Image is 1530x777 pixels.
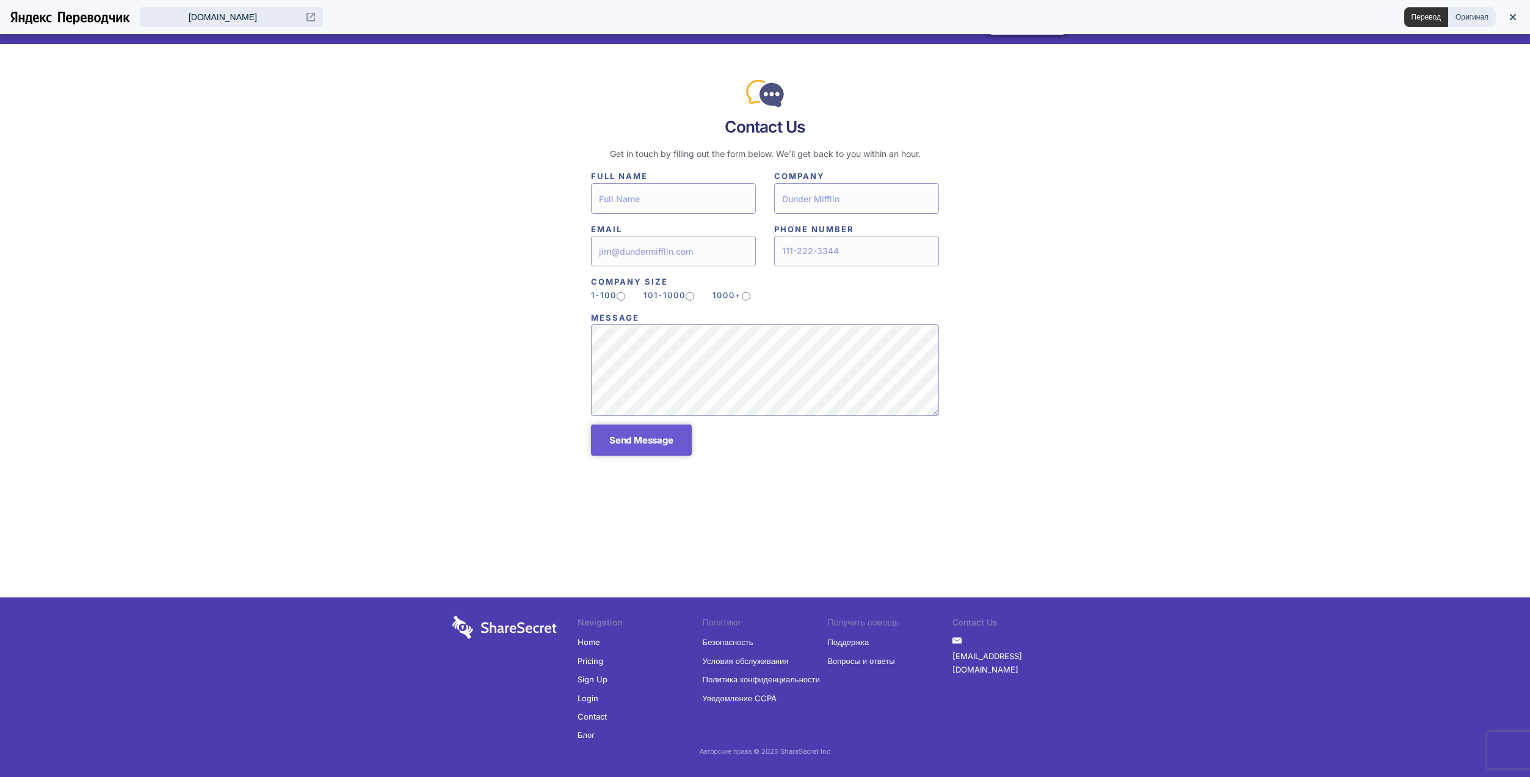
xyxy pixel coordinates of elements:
[827,616,952,633] li: Получить помощь
[591,425,692,456] button: Send Message
[591,236,756,266] input: jim@dundermifflin.com
[774,236,939,266] input: 111-222-3344
[1412,13,1441,21] span: Перевод
[140,7,323,27] a: [DOMAIN_NAME]
[10,10,53,24] a: Искать в Яндексе
[591,311,939,324] label: Message
[712,288,750,302] label: 1000+
[1456,13,1488,21] span: Оригинал
[703,633,753,651] a: Безопасность
[578,689,598,707] a: Login
[774,183,939,214] input: Dunder Mifflin
[827,652,894,670] a: Вопросы и ответы
[827,633,869,651] a: Поддержка
[578,726,595,744] a: Блог
[578,652,603,670] a: Pricing
[591,169,756,183] label: Full Name
[952,647,1078,679] a: [EMAIL_ADDRESS][DOMAIN_NAME]
[774,169,939,183] label: Company
[617,292,625,301] input: 1-100
[578,670,607,688] a: Sign Up
[703,616,828,633] li: Политики
[1404,7,1448,27] button: Перевод
[578,707,607,726] a: Contact
[452,616,557,639] img: logo-wordmark-white-trans-d4663122ce5f474addd5e946df7df03e33cb6a1c49d2221995e7729f52c070b2.svg
[774,222,939,236] label: Phone Number
[703,689,777,707] a: Уведомление CCPA
[703,652,789,670] a: Условия обслуживания
[686,292,694,301] input: 101-1000
[591,147,939,161] p: Get in touch by filling out the form below. We’ll get back to you within an hour.
[591,275,939,288] label: Company Size
[591,222,756,236] label: Email
[57,10,130,24] a: Яндекс Переводчик – словарь и онлайн перевод на английский, русский, немецкий, французский, украи...
[578,633,600,651] a: Home
[578,616,703,633] li: Navigation
[952,616,1078,633] li: Contact Us
[703,670,820,688] a: Политика конфиденциальности
[1448,7,1496,27] button: Оригинал
[1506,10,1520,24] button: Закрыть
[742,292,750,301] input: 1000+
[591,117,939,137] h1: Contact Us
[644,288,694,302] label: 101-1000
[591,288,625,302] label: 1-100
[591,183,756,214] input: Full Name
